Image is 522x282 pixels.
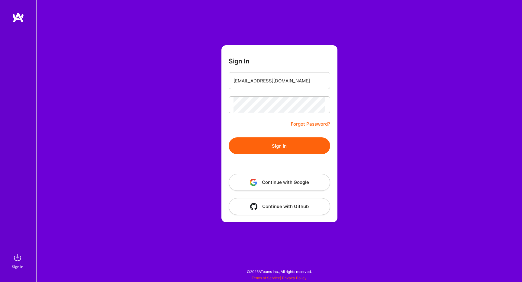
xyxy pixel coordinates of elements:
[234,73,325,88] input: Email...
[250,203,257,210] img: icon
[291,120,330,128] a: Forgot Password?
[13,252,24,270] a: sign inSign In
[11,252,24,264] img: sign in
[250,179,257,186] img: icon
[36,264,522,279] div: © 2025 ATeams Inc., All rights reserved.
[12,12,24,23] img: logo
[252,276,280,280] a: Terms of Service
[12,264,23,270] div: Sign In
[229,137,330,154] button: Sign In
[229,57,250,65] h3: Sign In
[282,276,307,280] a: Privacy Policy
[229,174,330,191] button: Continue with Google
[252,276,307,280] span: |
[229,198,330,215] button: Continue with Github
